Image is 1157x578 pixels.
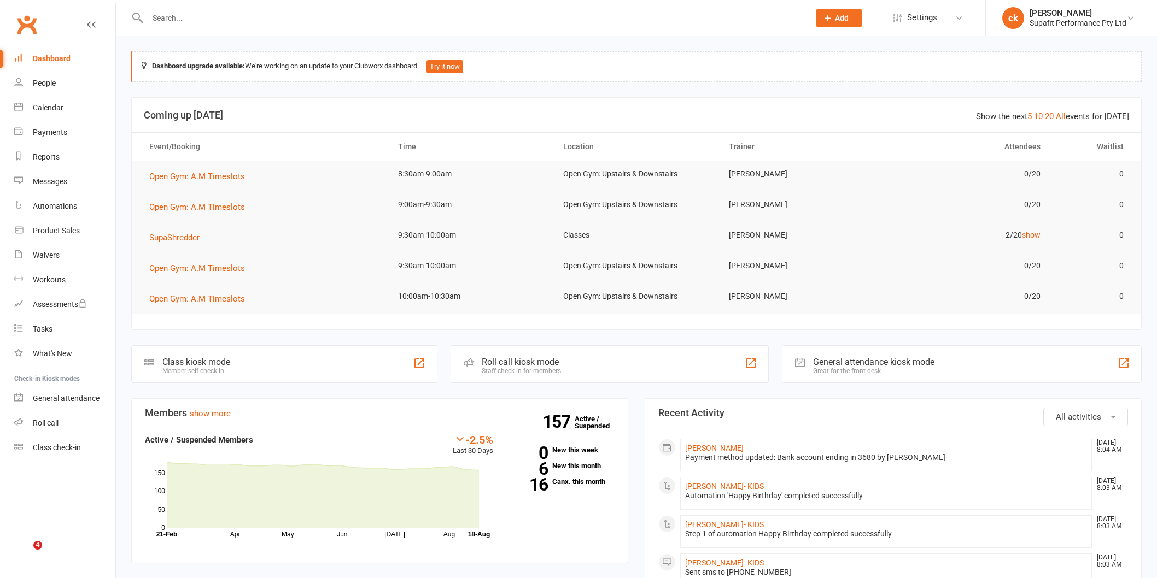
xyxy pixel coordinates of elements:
time: [DATE] 8:03 AM [1091,554,1127,568]
strong: 0 [510,445,548,461]
input: Search... [144,10,802,26]
div: Assessments [33,300,87,309]
a: Calendar [14,96,115,120]
div: Last 30 Days [453,433,493,457]
h3: Members [145,408,615,418]
div: Supafit Performance Pty Ltd [1030,18,1126,28]
span: Open Gym: A.M Timeslots [149,202,245,212]
a: All [1056,111,1066,121]
a: What's New [14,341,115,366]
a: Roll call [14,411,115,435]
div: General attendance [33,394,100,403]
h3: Coming up [DATE] [144,110,1129,121]
span: Open Gym: A.M Timeslots [149,294,245,304]
a: Clubworx [13,11,40,38]
a: Messages [14,169,115,194]
a: Payments [14,120,115,145]
button: Open Gym: A.M Timeslots [149,200,253,214]
td: Classes [553,222,719,248]
div: Reports [33,152,60,161]
a: [PERSON_NAME]- KIDS [685,520,764,529]
a: 16Canx. this month [510,478,615,485]
div: Great for the front desk [813,367,934,375]
button: Open Gym: A.M Timeslots [149,292,253,305]
td: Open Gym: Upstairs & Downstairs [553,161,719,187]
th: Trainer [719,133,885,161]
a: Assessments [14,292,115,317]
td: 0 [1050,222,1133,248]
td: 0 [1050,161,1133,187]
a: 0New this week [510,446,615,453]
div: Step 1 of automation Happy Birthday completed successfully [685,529,1087,539]
div: Messages [33,177,67,186]
td: [PERSON_NAME] [719,222,885,248]
td: [PERSON_NAME] [719,192,885,217]
button: Open Gym: A.M Timeslots [149,262,253,275]
th: Event/Booking [139,133,388,161]
td: Open Gym: Upstairs & Downstairs [553,192,719,217]
strong: 6 [510,461,548,477]
strong: 157 [542,414,575,430]
strong: Dashboard upgrade available: [152,62,245,70]
div: General attendance kiosk mode [813,357,934,367]
div: Calendar [33,103,63,112]
a: 5 [1027,111,1032,121]
span: SupaShredder [149,233,200,243]
div: Tasks [33,325,52,333]
td: 0/20 [885,192,1050,217]
div: People [33,79,56,87]
a: Class kiosk mode [14,435,115,460]
div: We're working on an update to your Clubworx dashboard. [131,51,1142,82]
td: 0 [1050,253,1133,279]
a: [PERSON_NAME] [685,444,744,452]
div: What's New [33,349,72,358]
a: Tasks [14,317,115,341]
div: Show the next events for [DATE] [976,110,1129,123]
div: Payment method updated: Bank account ending in 3680 by [PERSON_NAME] [685,453,1087,462]
div: Staff check-in for members [482,367,561,375]
a: 10 [1034,111,1043,121]
th: Attendees [885,133,1050,161]
a: Dashboard [14,46,115,71]
td: 0/20 [885,253,1050,279]
div: Workouts [33,275,66,284]
div: Class check-in [33,443,81,452]
div: Roll call [33,418,59,427]
span: Open Gym: A.M Timeslots [149,172,245,181]
td: 9:00am-9:30am [388,192,554,217]
strong: 16 [510,476,548,493]
div: Roll call kiosk mode [482,357,561,367]
time: [DATE] 8:03 AM [1091,516,1127,530]
div: -2.5% [453,433,493,445]
td: 0/20 [885,161,1050,187]
div: Automation 'Happy Birthday' completed successfully [685,491,1087,500]
td: 8:30am-9:00am [388,161,554,187]
td: 10:00am-10:30am [388,284,554,309]
a: [PERSON_NAME]- KIDS [685,482,764,491]
a: Waivers [14,243,115,268]
button: All activities [1043,408,1128,426]
td: 0/20 [885,284,1050,309]
a: 20 [1045,111,1054,121]
td: [PERSON_NAME] [719,284,885,309]
td: 0 [1050,284,1133,309]
a: Reports [14,145,115,169]
h3: Recent Activity [658,408,1128,418]
th: Waitlist [1050,133,1133,161]
button: SupaShredder [149,231,207,244]
span: Open Gym: A.M Timeslots [149,263,245,273]
div: Class kiosk mode [162,357,230,367]
time: [DATE] 8:04 AM [1091,439,1127,453]
span: Add [835,14,849,22]
span: Settings [907,5,937,30]
th: Location [553,133,719,161]
button: Try it now [426,60,463,73]
a: General attendance kiosk mode [14,386,115,411]
a: show [1022,231,1041,239]
td: [PERSON_NAME] [719,253,885,279]
td: 9:30am-10:00am [388,222,554,248]
td: 2/20 [885,222,1050,248]
td: Open Gym: Upstairs & Downstairs [553,253,719,279]
td: 9:30am-10:00am [388,253,554,279]
iframe: Intercom live chat [11,541,37,567]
